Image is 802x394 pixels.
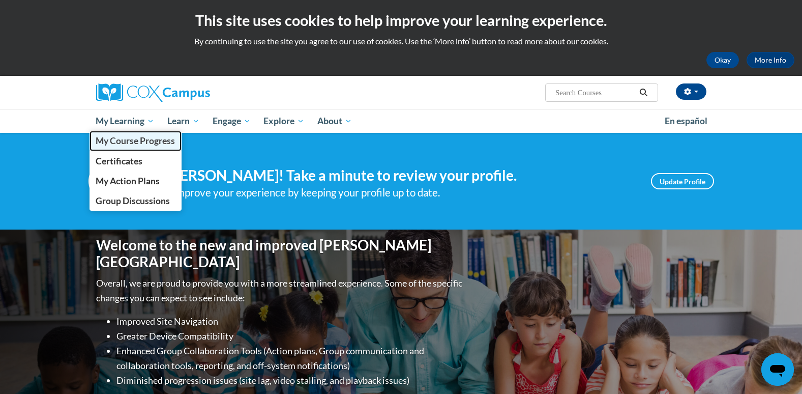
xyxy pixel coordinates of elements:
[206,109,257,133] a: Engage
[90,191,182,211] a: Group Discussions
[761,353,794,386] iframe: Button to launch messaging window
[257,109,311,133] a: Explore
[161,109,206,133] a: Learn
[96,276,465,305] p: Overall, we are proud to provide you with a more streamlined experience. Some of the specific cha...
[317,115,352,127] span: About
[636,87,651,99] button: Search
[8,36,794,47] p: By continuing to use the site you agree to our use of cookies. Use the ‘More info’ button to read...
[90,171,182,191] a: My Action Plans
[116,373,465,388] li: Diminished progression issues (site lag, video stalling, and playback issues)
[747,52,794,68] a: More Info
[96,83,210,102] img: Cox Campus
[676,83,706,100] button: Account Settings
[116,314,465,329] li: Improved Site Navigation
[96,237,465,271] h1: Welcome to the new and improved [PERSON_NAME][GEOGRAPHIC_DATA]
[81,109,722,133] div: Main menu
[213,115,251,127] span: Engage
[88,158,134,204] img: Profile Image
[167,115,199,127] span: Learn
[658,110,714,132] a: En español
[651,173,714,189] a: Update Profile
[90,151,182,171] a: Certificates
[96,135,175,146] span: My Course Progress
[706,52,739,68] button: Okay
[554,87,636,99] input: Search Courses
[96,176,160,186] span: My Action Plans
[116,344,465,373] li: Enhanced Group Collaboration Tools (Action plans, Group communication and collaboration tools, re...
[90,109,161,133] a: My Learning
[8,10,794,31] h2: This site uses cookies to help improve your learning experience.
[90,131,182,151] a: My Course Progress
[311,109,359,133] a: About
[96,115,154,127] span: My Learning
[96,156,142,166] span: Certificates
[150,167,636,184] h4: Hi [PERSON_NAME]! Take a minute to review your profile.
[665,116,707,126] span: En español
[150,184,636,201] div: Help improve your experience by keeping your profile up to date.
[96,195,170,206] span: Group Discussions
[116,329,465,344] li: Greater Device Compatibility
[263,115,304,127] span: Explore
[96,83,289,102] a: Cox Campus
